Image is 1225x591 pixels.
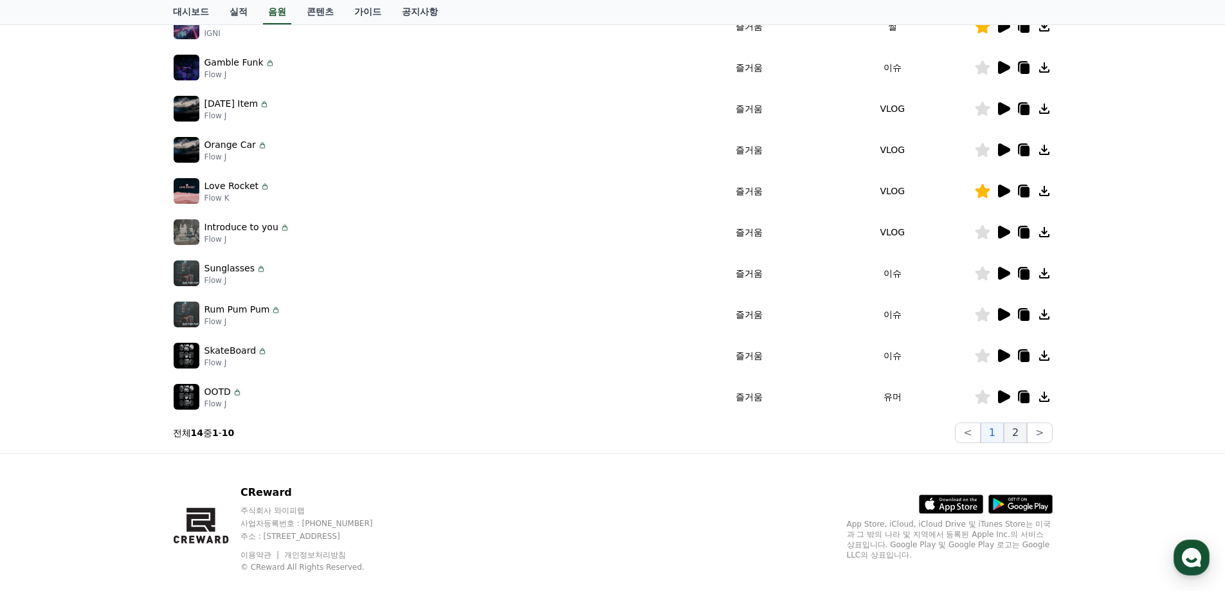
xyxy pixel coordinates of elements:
td: 썰 [811,6,974,47]
td: 즐거움 [687,335,811,376]
p: 사업자등록번호 : [PHONE_NUMBER] [240,518,397,529]
td: 즐거움 [687,294,811,335]
p: [DATE] Item [204,97,259,111]
p: Introduce to you [204,221,278,234]
strong: 14 [191,428,203,438]
td: 유머 [811,376,974,417]
td: 즐거움 [687,47,811,88]
p: Flow J [204,69,275,80]
img: music [174,96,199,122]
p: Rum Pum Pum [204,303,270,316]
td: 즐거움 [687,129,811,170]
button: 1 [981,423,1004,443]
span: 홈 [41,427,48,437]
a: 홈 [4,408,85,440]
td: VLOG [811,212,974,253]
img: music [174,260,199,286]
p: Love Rocket [204,179,259,193]
button: < [955,423,980,443]
strong: 1 [212,428,219,438]
a: 설정 [166,408,247,440]
img: music [174,219,199,245]
p: Flow J [204,316,282,327]
p: Flow J [204,275,266,286]
p: CReward [240,485,397,500]
p: Sunglasses [204,262,255,275]
p: SkateBoard [204,344,257,358]
img: music [174,137,199,163]
span: 대화 [118,428,133,438]
td: VLOG [811,170,974,212]
img: music [174,178,199,204]
a: 대화 [85,408,166,440]
td: 즐거움 [687,212,811,253]
a: 이용약관 [240,550,281,559]
td: 즐거움 [687,376,811,417]
img: music [174,14,199,39]
p: App Store, iCloud, iCloud Drive 및 iTunes Store는 미국과 그 밖의 나라 및 지역에서 등록된 Apple Inc.의 서비스 상표입니다. Goo... [847,519,1053,560]
p: Flow J [204,152,268,162]
td: VLOG [811,88,974,129]
p: Orange Car [204,138,256,152]
td: 이슈 [811,294,974,335]
img: music [174,384,199,410]
td: 즐거움 [687,88,811,129]
p: 주소 : [STREET_ADDRESS] [240,531,397,541]
td: VLOG [811,129,974,170]
p: 전체 중 - [173,426,235,439]
img: music [174,343,199,368]
p: IGNI [204,28,249,39]
button: > [1027,423,1052,443]
td: 이슈 [811,253,974,294]
p: Gamble Funk [204,56,264,69]
p: 주식회사 와이피랩 [240,505,397,516]
a: 개인정보처리방침 [284,550,346,559]
p: © CReward All Rights Reserved. [240,562,397,572]
p: Flow J [204,234,290,244]
td: 이슈 [811,335,974,376]
td: 즐거움 [687,170,811,212]
p: OOTD [204,385,231,399]
p: Flow K [204,193,271,203]
p: Flow J [204,358,268,368]
td: 즐거움 [687,6,811,47]
span: 설정 [199,427,214,437]
p: Flow J [204,111,270,121]
td: 이슈 [811,47,974,88]
strong: 10 [222,428,234,438]
td: 즐거움 [687,253,811,294]
img: music [174,302,199,327]
button: 2 [1004,423,1027,443]
img: music [174,55,199,80]
p: Flow J [204,399,242,409]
